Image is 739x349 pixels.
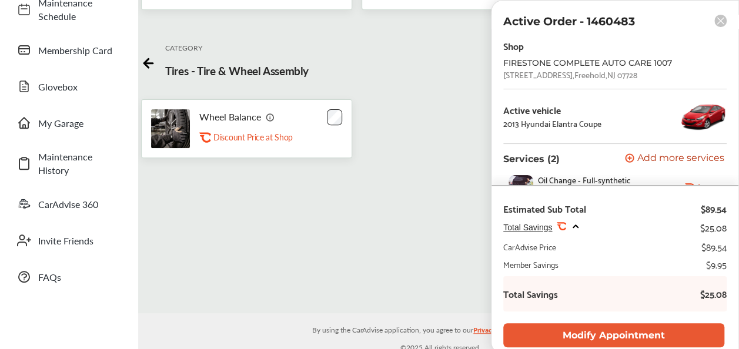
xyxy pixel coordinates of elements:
span: Membership Card [38,43,121,57]
p: Active Order - 1460483 [503,15,635,28]
span: Total Savings [503,223,552,232]
p: Wheel Balance [199,111,261,122]
span: Invite Friends [38,234,121,247]
div: $25.08 [700,219,727,235]
b: Total Savings [503,288,558,300]
button: Add more services [625,153,724,165]
span: FAQs [38,270,121,284]
div: $89.54 [701,241,727,253]
span: My Garage [38,116,121,130]
img: oil-change-thumb.jpg [509,175,533,200]
p: Services (2) [503,153,560,165]
a: CarAdvise 360 [11,189,126,219]
div: FIRESTONE COMPLETE AUTO CARE 1007 [503,58,691,68]
img: 8272_st0640_046.jpg [680,99,727,134]
img: info_icon_vector.svg [266,112,275,122]
a: Maintenance History [11,144,126,183]
div: CarAdvise Price [503,241,556,253]
a: Add more services [625,153,727,165]
b: $25.08 [691,288,727,300]
a: FAQs [11,261,126,292]
a: My Garage [11,108,126,138]
span: Add more services [637,153,724,165]
img: tire-wheel-balance-thumb.jpg [151,109,190,148]
div: $9.95 [706,259,727,270]
div: [STREET_ADDRESS] , Freehold , NJ 07728 [503,70,637,79]
a: Membership Card [11,35,126,65]
a: Glovebox [11,71,126,102]
div: Active vehicle [503,105,601,115]
div: Member Savings [503,259,559,270]
span: Maintenance History [38,150,121,177]
div: Shop [503,38,524,53]
span: Oil Change - Full-synthetic [538,175,631,184]
a: Invite Friends [11,225,126,256]
a: Privacy Policy [473,323,516,341]
b: $81.93 [696,183,716,192]
div: 2013 Hyundai Elantra Coupe [503,119,601,128]
div: Estimated Sub Total [503,203,586,214]
span: Glovebox [38,80,121,93]
p: Tires - Tire & Wheel Assembly [165,63,309,79]
div: $89.54 [701,203,727,214]
p: Discount Price at Shop [213,132,293,143]
span: CarAdvise 360 [38,197,121,211]
button: Modify Appointment [503,323,724,347]
p: CATEGORY [165,43,202,53]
